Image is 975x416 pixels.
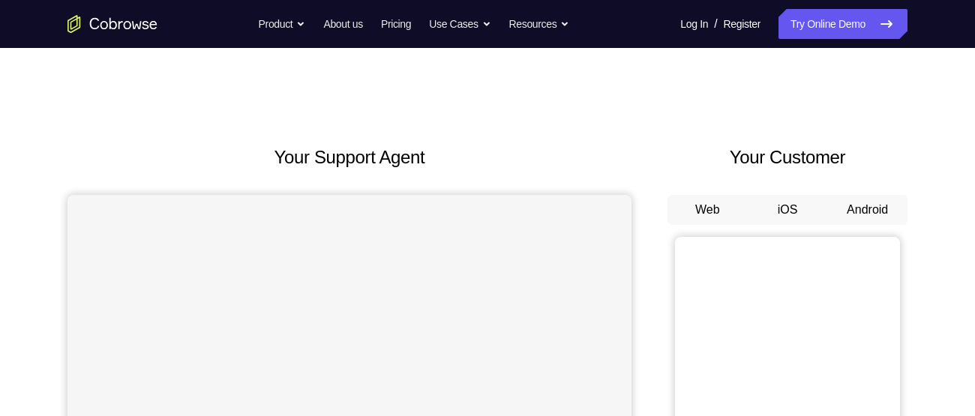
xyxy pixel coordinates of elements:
button: Web [667,195,748,225]
span: / [714,15,717,33]
button: Android [827,195,907,225]
h2: Your Support Agent [67,144,631,171]
a: Register [724,9,760,39]
a: Pricing [381,9,411,39]
a: Try Online Demo [778,9,907,39]
h2: Your Customer [667,144,907,171]
button: iOS [748,195,828,225]
a: Go to the home page [67,15,157,33]
a: Log In [680,9,708,39]
button: Resources [509,9,570,39]
button: Use Cases [429,9,490,39]
button: Product [259,9,306,39]
a: About us [323,9,362,39]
